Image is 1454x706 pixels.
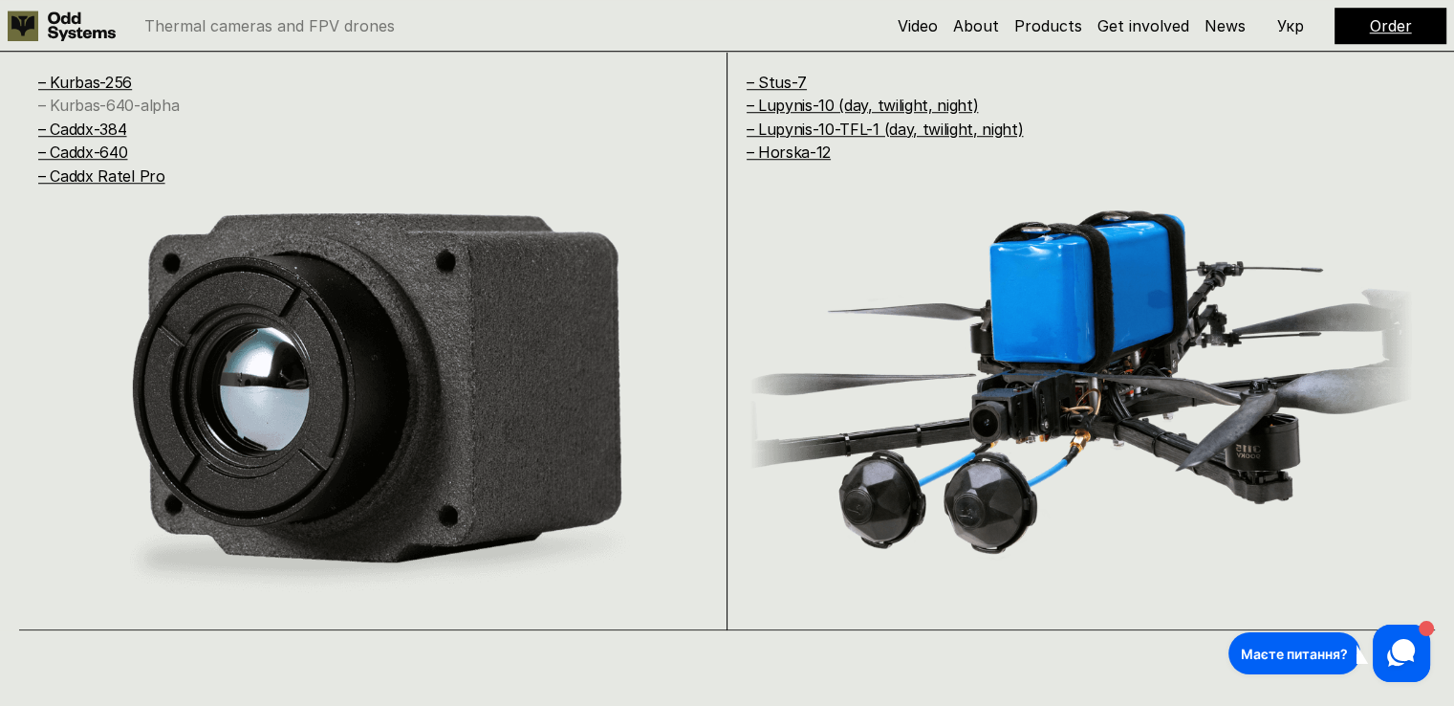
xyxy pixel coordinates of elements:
a: – Caddx-384 [38,120,126,139]
a: – Caddx-640 [38,143,127,162]
a: Video [898,16,938,35]
p: Thermal cameras and FPV drones [144,18,395,33]
a: – Lupynis-10 (day, twilight, night) [747,96,979,115]
iframe: HelpCrunch [1224,620,1435,687]
a: – Lupynis-10-TFL-1 (day, twilight, night) [747,120,1024,139]
a: Get involved [1097,16,1189,35]
a: – Caddx Ratel Pro [38,166,165,186]
a: – Kurbas-256 [38,73,132,92]
a: – Stus-7 [747,73,807,92]
a: Order [1370,16,1412,35]
a: – Kurbas-640-alpha [38,96,179,115]
a: Products [1014,16,1082,35]
a: News [1204,16,1246,35]
a: About [953,16,999,35]
p: Укр [1277,18,1304,33]
a: – Horska-12 [747,143,831,162]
